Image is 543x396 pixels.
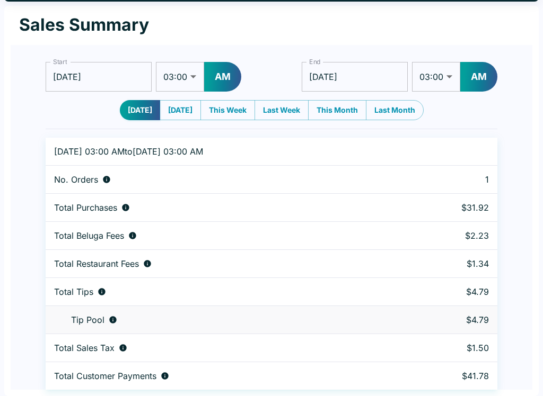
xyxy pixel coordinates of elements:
div: Total amount paid for orders by diners [54,371,393,381]
p: $4.79 [410,286,489,297]
div: Sales tax paid by diners [54,343,393,353]
button: AM [460,62,497,92]
button: AM [204,62,241,92]
p: $31.92 [410,202,489,213]
button: Last Month [366,100,424,120]
p: Tip Pool [71,314,104,325]
p: Total Restaurant Fees [54,258,139,269]
button: This Month [308,100,366,120]
div: Number of orders placed [54,174,393,185]
label: End [309,57,321,66]
button: This Week [200,100,255,120]
p: $4.79 [410,314,489,325]
div: Fees paid by diners to restaurant [54,258,393,269]
p: [DATE] 03:00 AM to [DATE] 03:00 AM [54,146,393,157]
button: [DATE] [160,100,201,120]
p: Total Purchases [54,202,117,213]
p: Total Sales Tax [54,343,115,353]
p: No. Orders [54,174,98,185]
input: Choose date, selected date is Sep 12, 2025 [302,62,408,92]
div: Tips unclaimed by a waiter [54,314,393,325]
button: [DATE] [120,100,160,120]
p: Total Beluga Fees [54,230,124,241]
p: $2.23 [410,230,489,241]
p: $1.50 [410,343,489,353]
button: Last Week [255,100,309,120]
p: $1.34 [410,258,489,269]
label: Start [53,57,67,66]
div: Aggregate order subtotals [54,202,393,213]
h1: Sales Summary [19,14,149,35]
p: 1 [410,174,489,185]
div: Fees paid by diners to Beluga [54,230,393,241]
div: Combined individual and pooled tips [54,286,393,297]
p: Total Tips [54,286,93,297]
p: Total Customer Payments [54,371,156,381]
input: Choose date, selected date is Sep 11, 2025 [46,62,152,92]
p: $41.78 [410,371,489,381]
